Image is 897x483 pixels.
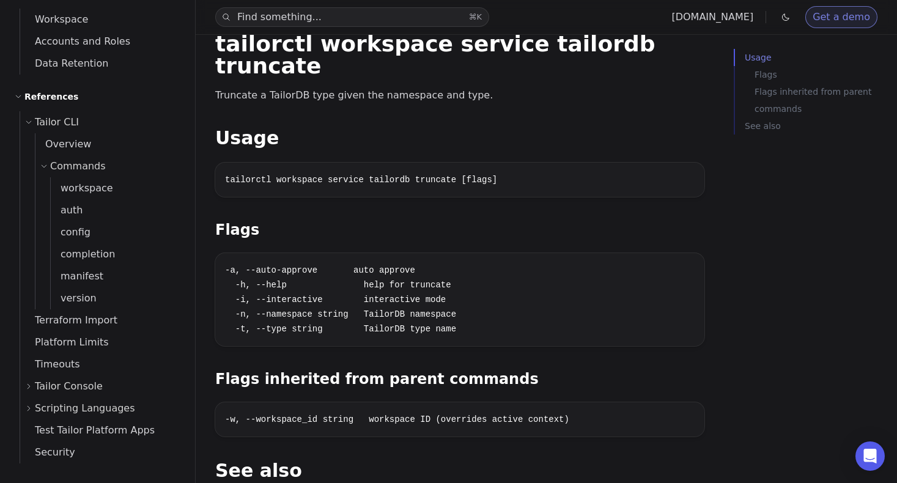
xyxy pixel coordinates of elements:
[20,13,88,25] span: Workspace
[476,12,482,21] kbd: K
[215,127,279,149] a: Usage
[20,331,180,353] a: Platform Limits
[745,49,892,66] a: Usage
[24,89,78,104] h2: References
[745,117,892,135] a: See also
[35,114,79,131] span: Tailor CLI
[805,6,877,28] a: Get a demo
[51,221,180,243] a: config
[35,138,91,150] span: Overview
[51,243,180,265] a: completion
[225,415,569,424] code: -w, --workspace_id string workspace ID (overrides active context)
[20,35,130,47] span: Accounts and Roles
[855,441,885,471] div: Open Intercom Messenger
[215,460,302,481] a: See also
[215,33,704,77] h1: tailorctl workspace service tailordb truncate
[20,419,180,441] a: Test Tailor Platform Apps
[51,265,180,287] a: manifest
[51,270,103,282] span: manifest
[20,309,180,331] a: Terraform Import
[51,177,180,199] a: workspace
[51,182,113,194] span: workspace
[51,226,90,238] span: config
[755,83,892,117] a: Flags inherited from parent commands
[51,204,83,216] span: auth
[468,12,476,21] kbd: ⌘
[35,400,135,417] span: Scripting Languages
[20,336,109,348] span: Platform Limits
[20,53,180,75] a: Data Retention
[671,11,753,23] a: [DOMAIN_NAME]
[778,10,793,24] button: Toggle dark mode
[51,248,115,260] span: completion
[20,57,108,69] span: Data Retention
[225,175,497,185] code: tailorctl workspace service tailordb truncate [flags]
[20,314,117,326] span: Terraform Import
[50,158,106,175] span: Commands
[20,9,180,31] a: Workspace
[215,7,489,27] button: Find something...⌘K
[35,133,180,155] a: Overview
[51,199,180,221] a: auth
[755,66,892,83] a: Flags
[20,446,75,458] span: Security
[51,287,180,309] a: version
[20,441,180,463] a: Security
[225,265,456,334] code: -a, --auto-approve auto approve -h, --help help for truncate -i, --interactive interactive mode -...
[20,353,180,375] a: Timeouts
[20,424,155,436] span: Test Tailor Platform Apps
[35,378,103,395] span: Tailor Console
[215,371,539,388] a: Flags inherited from parent commands
[20,358,80,370] span: Timeouts
[51,292,97,304] span: version
[215,87,704,104] p: Truncate a TailorDB type given the namespace and type.
[20,31,180,53] a: Accounts and Roles
[215,221,259,238] a: Flags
